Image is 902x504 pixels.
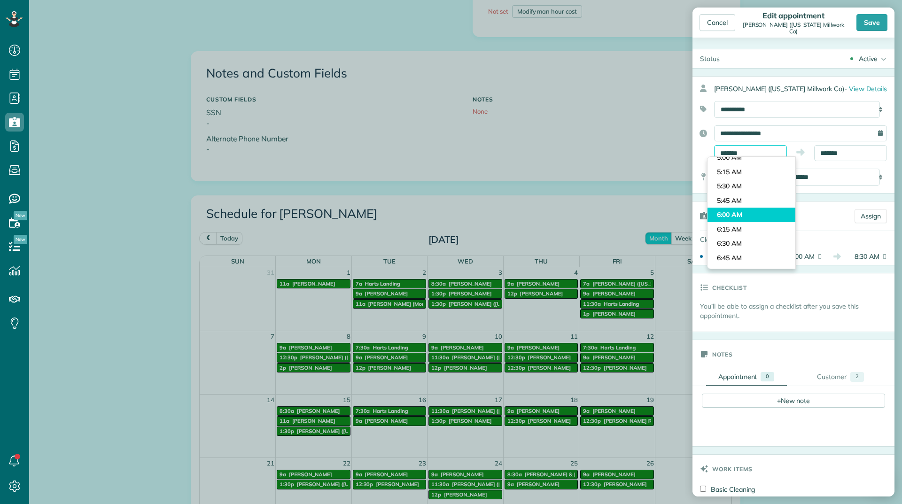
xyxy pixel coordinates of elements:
p: You’ll be able to assign a checklist after you save this appointment. [700,302,894,320]
span: New [14,235,27,244]
li: 5:00 AM [708,150,795,165]
input: Basic Cleaning [700,486,706,492]
span: 8:30 AM [848,252,879,261]
div: Save [856,14,887,31]
li: 7:00 AM [708,265,795,279]
span: + [777,396,781,404]
div: Status [692,49,727,68]
li: 5:15 AM [708,165,795,179]
li: 5:45 AM [708,194,795,208]
div: 2 [850,372,864,382]
div: New note [702,394,885,408]
div: Cleaners [692,231,758,248]
div: Active [859,54,878,63]
li: 6:45 AM [708,251,795,265]
li: 6:00 AM [708,208,795,222]
div: Customer [817,372,847,382]
label: Basic Cleaning [700,485,755,494]
a: Assign [855,209,887,223]
h3: Notes [712,340,733,368]
li: 6:15 AM [708,222,795,237]
div: Edit appointment [739,11,848,20]
span: · [845,85,847,93]
h3: Work items [712,455,753,483]
div: Appointment [718,372,757,381]
span: New [14,211,27,220]
div: [PERSON_NAME] ([US_STATE] Millwork Co) [739,22,848,35]
div: [PERSON_NAME] ([US_STATE] Millwork Co) [714,80,894,97]
span: View Details [849,85,887,93]
div: Cancel [700,14,735,31]
span: 7:00 AM [783,252,815,261]
li: 6:30 AM [708,236,795,251]
h3: Checklist [712,273,747,302]
div: 0 [761,372,774,381]
li: 5:30 AM [708,179,795,194]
